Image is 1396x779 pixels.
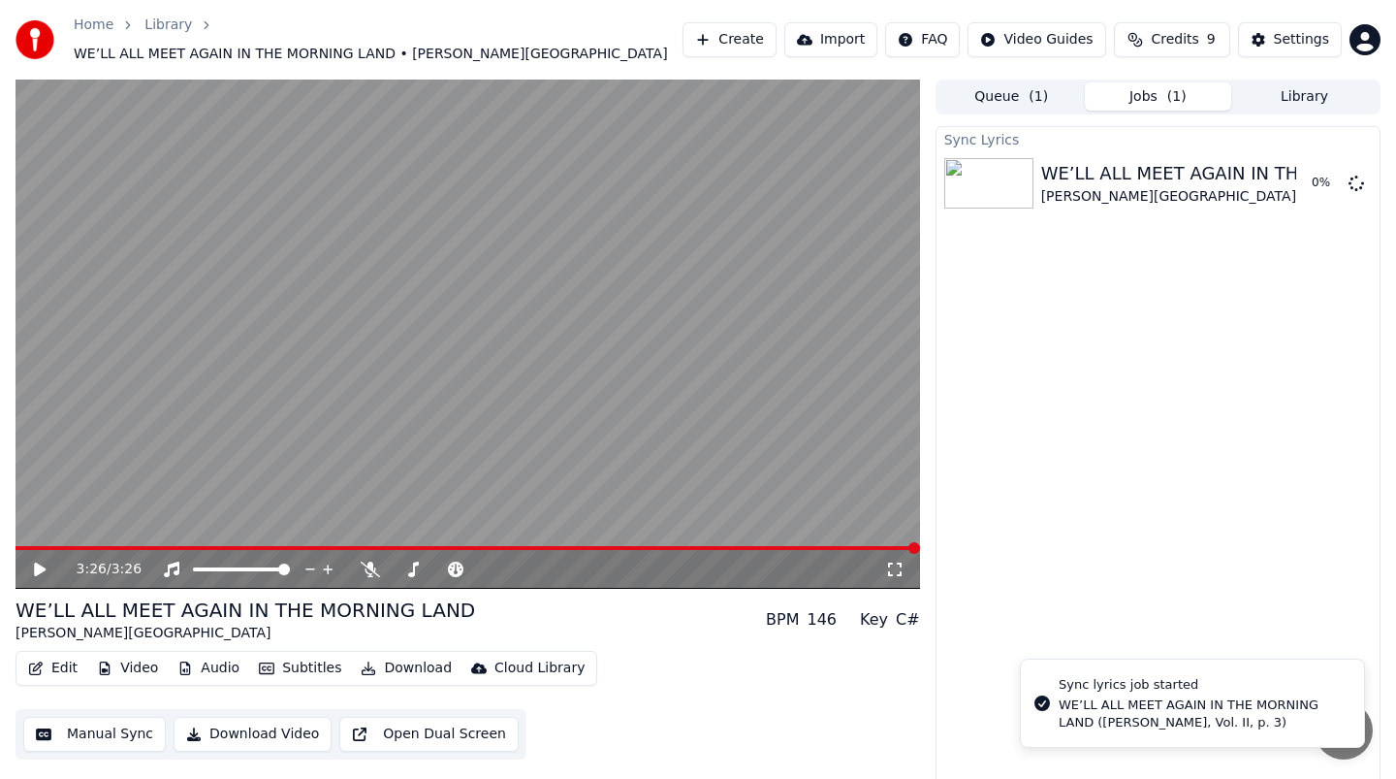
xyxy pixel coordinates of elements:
[766,608,799,632] div: BPM
[936,127,1380,150] div: Sync Lyrics
[74,45,668,64] span: WE’LL ALL MEET AGAIN IN THE MORNING LAND • [PERSON_NAME][GEOGRAPHIC_DATA]
[1238,22,1342,57] button: Settings
[860,608,888,632] div: Key
[968,22,1105,57] button: Video Guides
[938,82,1085,111] button: Queue
[74,16,113,35] a: Home
[89,655,166,682] button: Video
[77,560,123,579] div: /
[16,597,475,624] div: WE’LL ALL MEET AGAIN IN THE MORNING LAND
[784,22,877,57] button: Import
[144,16,192,35] a: Library
[251,655,349,682] button: Subtitles
[1312,176,1341,191] div: 0 %
[1114,22,1230,57] button: Credits9
[16,20,54,59] img: youka
[170,655,247,682] button: Audio
[1151,30,1198,49] span: Credits
[682,22,777,57] button: Create
[77,560,107,579] span: 3:26
[896,608,920,632] div: C#
[1059,675,1348,695] div: Sync lyrics job started
[885,22,960,57] button: FAQ
[494,659,585,678] div: Cloud Library
[23,717,166,752] button: Manual Sync
[1231,82,1378,111] button: Library
[808,608,838,632] div: 146
[16,624,475,643] div: [PERSON_NAME][GEOGRAPHIC_DATA]
[111,560,142,579] span: 3:26
[174,717,332,752] button: Download Video
[74,16,682,64] nav: breadcrumb
[1029,87,1048,107] span: ( 1 )
[1167,87,1187,107] span: ( 1 )
[1274,30,1329,49] div: Settings
[1207,30,1216,49] span: 9
[20,655,85,682] button: Edit
[339,717,519,752] button: Open Dual Screen
[1085,82,1231,111] button: Jobs
[1059,697,1348,731] div: WE’LL ALL MEET AGAIN IN THE MORNING LAND ([PERSON_NAME], Vol. II, p. 3)
[353,655,460,682] button: Download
